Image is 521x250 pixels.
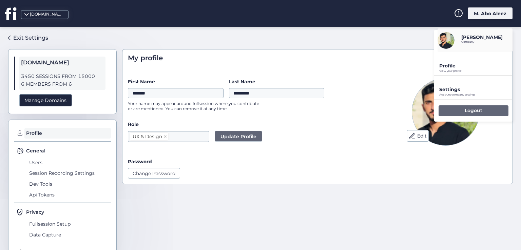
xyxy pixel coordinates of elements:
[30,11,64,18] div: [DOMAIN_NAME]
[8,32,48,44] a: Exit Settings
[465,107,482,113] p: Logout
[438,32,455,49] img: avatar
[21,58,104,67] span: [DOMAIN_NAME]
[128,159,152,165] label: Password
[220,133,256,140] span: Update Profile
[27,218,111,229] span: Fullsession Setup
[133,133,162,140] div: UX & Design
[130,132,169,141] nz-select-item: UX & Design
[27,157,111,168] span: Users
[13,34,48,42] div: Exit Settings
[461,40,503,43] p: Company
[215,131,262,142] button: Update Profile
[21,80,104,88] span: 6 MEMBERS FROM 6
[461,34,503,40] p: [PERSON_NAME]
[439,86,513,92] p: Settings
[26,147,45,154] span: General
[27,179,111,189] span: Dev Tools
[229,78,325,85] label: Last Name
[128,168,180,178] button: Change Password
[21,72,104,80] span: 3450 SESSIONS FROM 15000
[468,7,513,19] div: M. Abo Aleez
[27,168,111,179] span: Session Recording Settings
[24,128,111,139] span: Profile
[128,53,163,63] span: My profile
[26,208,44,216] span: Privacy
[128,101,264,111] p: Your name may appear around fullsession where you contribute or are mentioned. You can remove it ...
[19,94,72,107] div: Manage Domains
[27,229,111,240] span: Data Capture
[128,78,224,85] label: First Name
[407,130,429,142] button: Edit
[27,189,111,200] span: Api Tokens
[128,121,373,128] label: Role
[439,69,513,72] p: View your profile
[439,93,513,96] p: Account company settings
[412,78,480,146] img: Avatar Picture
[439,63,513,69] p: Profile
